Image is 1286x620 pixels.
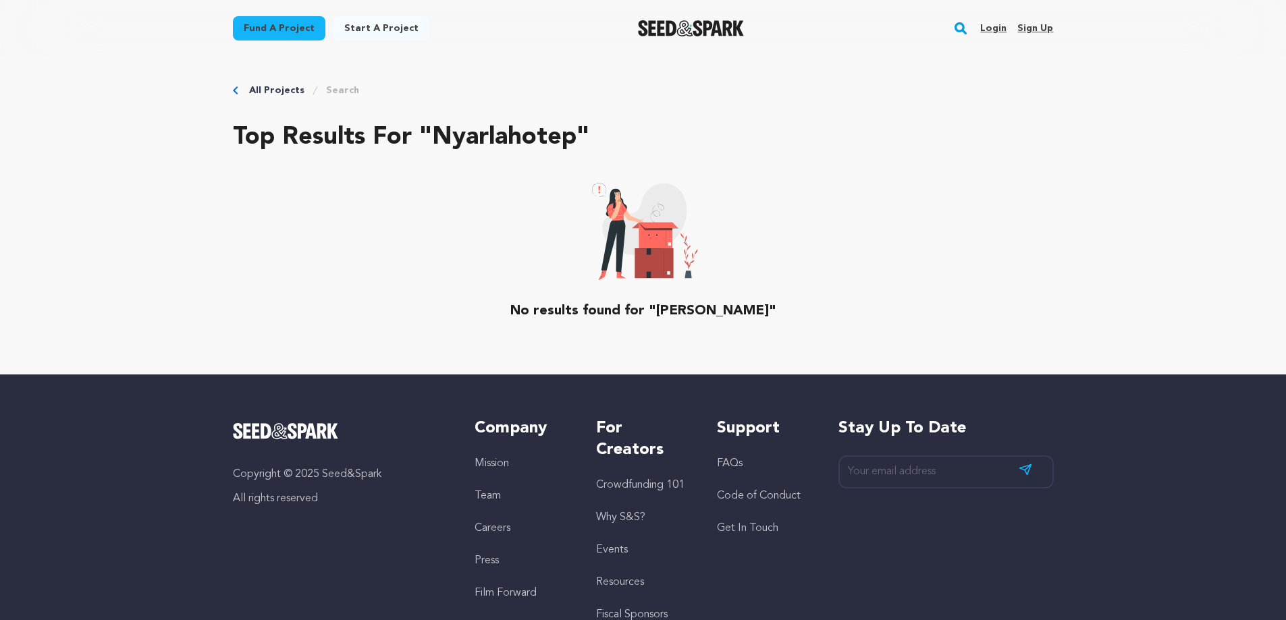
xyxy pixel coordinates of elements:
a: Search [326,84,359,97]
a: Events [596,544,628,555]
a: Press [475,555,499,566]
a: Careers [475,523,510,534]
h5: Company [475,418,568,439]
a: Login [980,18,1007,39]
a: Sign up [1017,18,1053,39]
h5: Support [717,418,811,439]
img: Seed&Spark Logo [233,423,339,439]
p: All rights reserved [233,490,448,507]
div: Breadcrumb [233,84,1054,97]
p: No results found for "[PERSON_NAME]" [510,302,776,320]
a: Get In Touch [717,523,778,534]
a: Crowdfunding 101 [596,480,685,490]
a: Start a project [333,16,429,40]
input: Your email address [838,455,1054,488]
a: All Projects [249,84,304,97]
h2: Top results for "nyarlahotep" [233,124,1054,151]
a: Mission [475,458,509,469]
a: FAQs [717,458,743,469]
a: Fiscal Sponsors [596,609,668,620]
a: Resources [596,577,644,588]
a: Fund a project [233,16,325,40]
a: Code of Conduct [717,490,801,501]
a: Film Forward [475,588,537,598]
h5: Stay up to date [838,418,1054,439]
a: Seed&Spark Homepage [233,423,448,439]
a: Team [475,490,501,501]
h5: For Creators [596,418,690,461]
p: Copyright © 2025 Seed&Spark [233,466,448,482]
img: Seed&Spark Logo Dark Mode [638,20,744,36]
a: Why S&S? [596,512,645,523]
a: Seed&Spark Homepage [638,20,744,36]
img: No result icon [589,178,698,280]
